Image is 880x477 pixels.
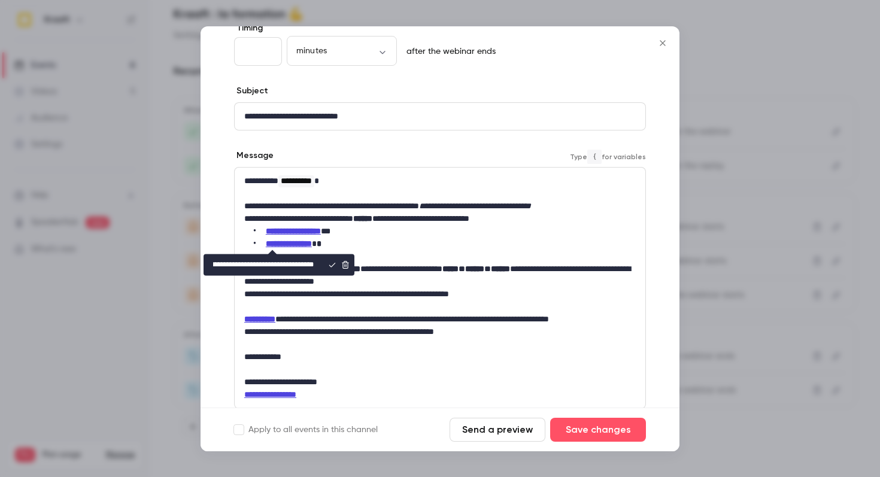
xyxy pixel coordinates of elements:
[287,45,397,57] div: minutes
[550,418,646,442] button: Save changes
[234,150,274,162] label: Message
[450,418,545,442] button: Send a preview
[234,85,268,97] label: Subject
[587,150,602,164] code: {
[402,45,496,57] p: after the webinar ends
[651,31,675,55] button: Close
[235,103,645,130] div: editor
[234,22,646,34] label: Timing
[570,150,646,164] span: Type for variables
[234,424,378,436] label: Apply to all events in this channel
[235,168,645,408] div: editor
